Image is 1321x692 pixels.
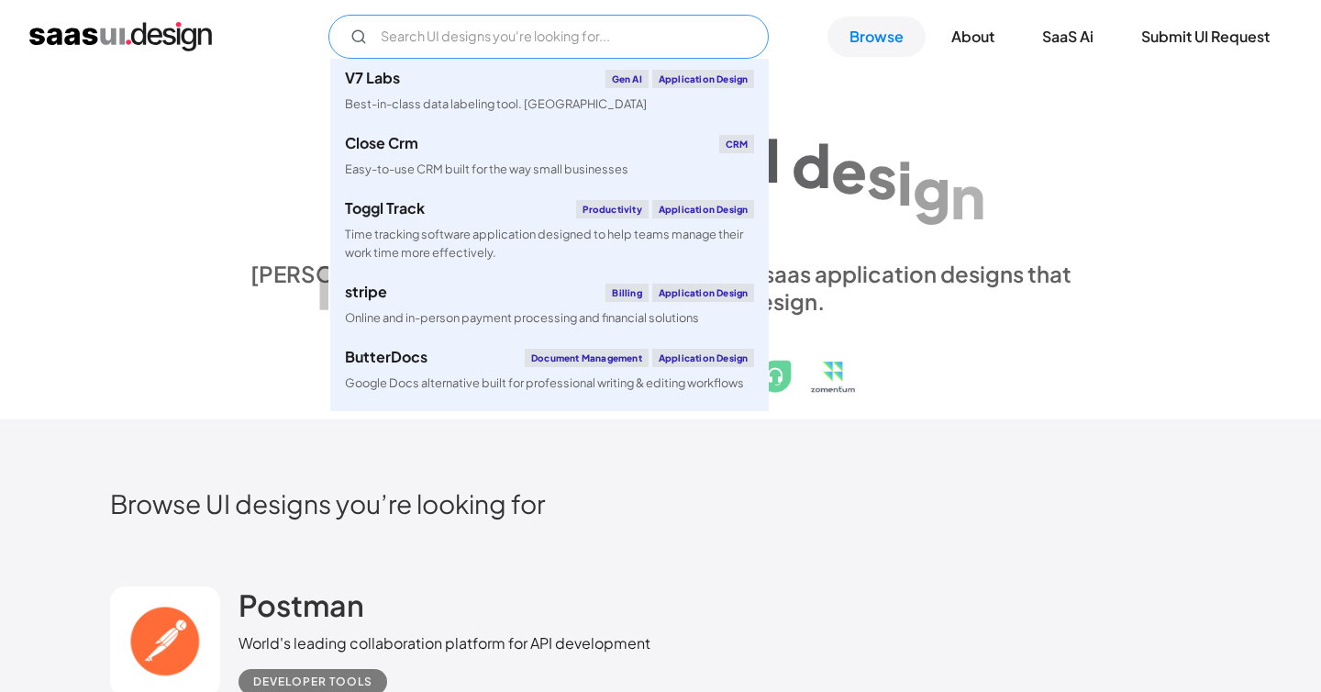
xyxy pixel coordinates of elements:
div: [PERSON_NAME] is a hand-picked collection of saas application designs that exhibit the best in cl... [239,260,1082,315]
a: ButterDocsDocument ManagementApplication DesignGoogle Docs alternative built for professional wri... [330,338,769,403]
div: Online and in-person payment processing and financial solutions [345,309,699,327]
div: d [792,129,831,200]
div: Application Design [652,70,755,88]
div: Google Docs alternative built for professional writing & editing workflows [345,374,744,392]
a: SaaS Ai [1020,17,1116,57]
form: Email Form [328,15,769,59]
a: About [929,17,1016,57]
a: Submit UI Request [1119,17,1292,57]
div: Productivity [576,200,648,218]
div: Close Crm [345,136,418,151]
a: home [29,22,212,51]
a: V7 LabsGen AIApplication DesignBest-in-class data labeling tool. [GEOGRAPHIC_DATA] [330,59,769,124]
div: Application Design [652,284,755,302]
div: Toggl Track [345,201,425,216]
div: I [764,125,781,195]
h1: Explore SaaS UI design patterns & interactions. [239,100,1082,241]
div: Application Design [652,349,755,367]
div: g [913,154,950,225]
div: stripe [345,285,387,299]
div: ButterDocs [345,350,427,364]
div: World's leading collaboration platform for API development [239,632,650,654]
a: stripeBillingApplication DesignOnline and in-person payment processing and financial solutions [330,273,769,338]
div: Easy-to-use CRM built for the way small businesses [345,161,628,178]
div: Best-in-class data labeling tool. [GEOGRAPHIC_DATA] [345,95,647,113]
a: Postman [239,586,364,632]
a: Toggl TrackProductivityApplication DesignTime tracking software application designed to help team... [330,189,769,272]
div: CRM [719,135,755,153]
h2: Browse UI designs you’re looking for [110,487,1211,519]
div: Gen AI [605,70,649,88]
div: V7 Labs [345,71,400,85]
a: klaviyoEmail MarketingApplication DesignCreate personalised customer experiences across email, SM... [330,403,769,486]
div: n [950,162,985,232]
div: Document Management [525,349,649,367]
div: s [867,140,897,211]
h2: Postman [239,586,364,623]
div: Application Design [652,200,755,218]
div: e [831,135,867,206]
input: Search UI designs you're looking for... [328,15,769,59]
div: Billing [605,284,648,302]
div: Time tracking software application designed to help teams manage their work time more effectively. [345,226,754,261]
div: i [897,147,913,218]
a: Close CrmCRMEasy-to-use CRM built for the way small businesses [330,124,769,189]
div: p [316,240,356,310]
a: Browse [827,17,926,57]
